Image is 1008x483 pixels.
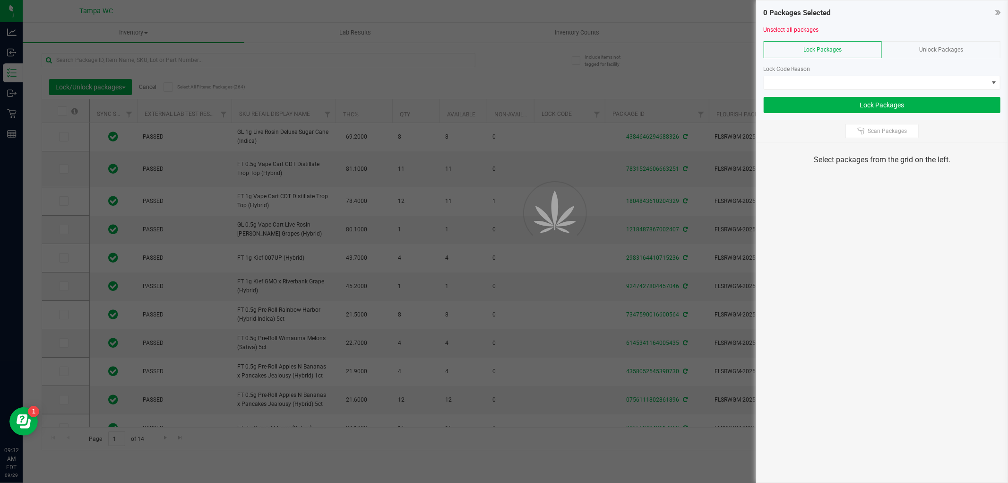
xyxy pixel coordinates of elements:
[919,46,963,53] span: Unlock Packages
[764,66,810,72] span: Lock Code Reason
[764,97,1000,113] button: Lock Packages
[804,46,842,53] span: Lock Packages
[845,124,919,138] button: Scan Packages
[9,407,38,436] iframe: Resource center
[768,154,996,166] div: Select packages from the grid on the left.
[764,26,819,33] a: Unselect all packages
[28,406,39,417] iframe: Resource center unread badge
[868,127,907,135] span: Scan Packages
